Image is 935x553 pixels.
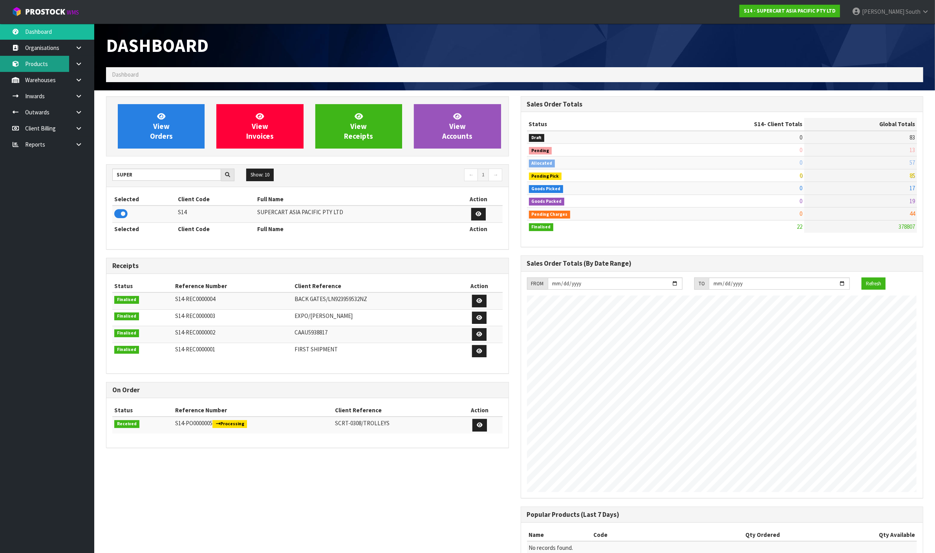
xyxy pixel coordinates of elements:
th: Client Code [176,222,255,235]
th: Full Name [255,222,455,235]
span: S14-REC0000003 [175,312,215,320]
h3: On Order [112,386,503,394]
span: 0 [800,146,802,154]
span: Finalised [114,346,139,354]
span: BACK GATES/LN923959532NZ [295,295,367,303]
span: Pending Charges [529,211,571,219]
span: Draft [529,134,545,142]
a: S14 - SUPERCART ASIA PACIFIC PTY LTD [739,5,840,17]
th: Selected [112,193,176,206]
span: Pending Pick [529,173,562,180]
span: CAAU5938817 [295,329,328,336]
span: Finalised [529,223,554,231]
span: 57 [909,159,915,166]
span: Finalised [114,312,139,320]
button: Show: 10 [246,169,274,181]
span: Goods Packed [529,198,565,206]
span: Pending [529,147,552,155]
a: ViewReceipts [315,104,402,149]
span: 0 [800,172,802,179]
span: 0 [800,184,802,192]
a: ViewAccounts [414,104,501,149]
span: 22 [797,223,802,230]
th: Reference Number [173,404,333,417]
th: Reference Number [173,280,293,292]
span: S14 [754,120,764,128]
button: Refresh [862,277,886,290]
th: Client Code [176,193,255,206]
th: Client Reference [293,280,456,292]
span: 0 [800,159,802,166]
span: FIRST SHIPMENT [295,345,338,353]
span: 378807 [898,223,915,230]
strong: S14 - SUPERCART ASIA PACIFIC PTY LTD [744,7,836,14]
td: SCRT-0308/TROLLEYS [333,417,457,434]
span: Processing [212,420,247,428]
th: Action [455,193,503,206]
span: View Orders [150,112,173,141]
span: Dashboard [106,34,209,57]
th: Status [112,404,173,417]
span: EXPO/[PERSON_NAME] [295,312,353,320]
span: 13 [909,146,915,154]
h3: Sales Order Totals (By Date Range) [527,260,917,267]
span: 17 [909,184,915,192]
span: Finalised [114,296,139,304]
a: ViewInvoices [216,104,303,149]
span: Goods Picked [529,185,564,193]
th: Status [527,118,656,130]
span: ProStock [25,7,65,17]
div: FROM [527,277,548,290]
th: Action [456,280,503,292]
th: Qty Available [782,529,917,541]
th: - Client Totals [656,118,804,130]
span: View Invoices [246,112,274,141]
input: Search clients [112,169,221,181]
span: S14-REC0000004 [175,295,215,303]
span: Finalised [114,329,139,337]
span: Dashboard [112,71,139,78]
span: 19 [909,197,915,205]
span: Allocated [529,160,555,167]
a: ← [464,169,478,181]
th: Action [457,404,502,417]
th: Global Totals [804,118,917,130]
h3: Receipts [112,262,503,270]
th: Qty Ordered [652,529,782,541]
h3: Popular Products (Last 7 Days) [527,511,917,518]
a: ViewOrders [118,104,205,149]
span: 85 [909,172,915,179]
span: 0 [800,210,802,217]
td: SUPERCART ASIA PACIFIC PTY LTD [255,206,455,222]
th: Full Name [255,193,455,206]
span: 0 [800,197,802,205]
small: WMS [67,9,79,16]
h3: Sales Order Totals [527,101,917,108]
span: 0 [800,134,802,141]
th: Status [112,280,173,292]
span: 44 [909,210,915,217]
a: → [489,169,502,181]
td: S14-PO0000005 [173,417,333,434]
th: Code [592,529,653,541]
div: TO [694,277,709,290]
span: South [906,8,920,15]
td: S14 [176,206,255,222]
th: Selected [112,222,176,235]
th: Client Reference [333,404,457,417]
span: [PERSON_NAME] [862,8,904,15]
a: 1 [478,169,489,181]
nav: Page navigation [313,169,503,182]
img: cube-alt.png [12,7,22,17]
span: View Receipts [344,112,373,141]
th: Action [455,222,503,235]
span: S14-REC0000002 [175,329,215,336]
span: View Accounts [442,112,472,141]
th: Name [527,529,592,541]
span: Received [114,420,139,428]
span: 83 [909,134,915,141]
span: S14-REC0000001 [175,345,215,353]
